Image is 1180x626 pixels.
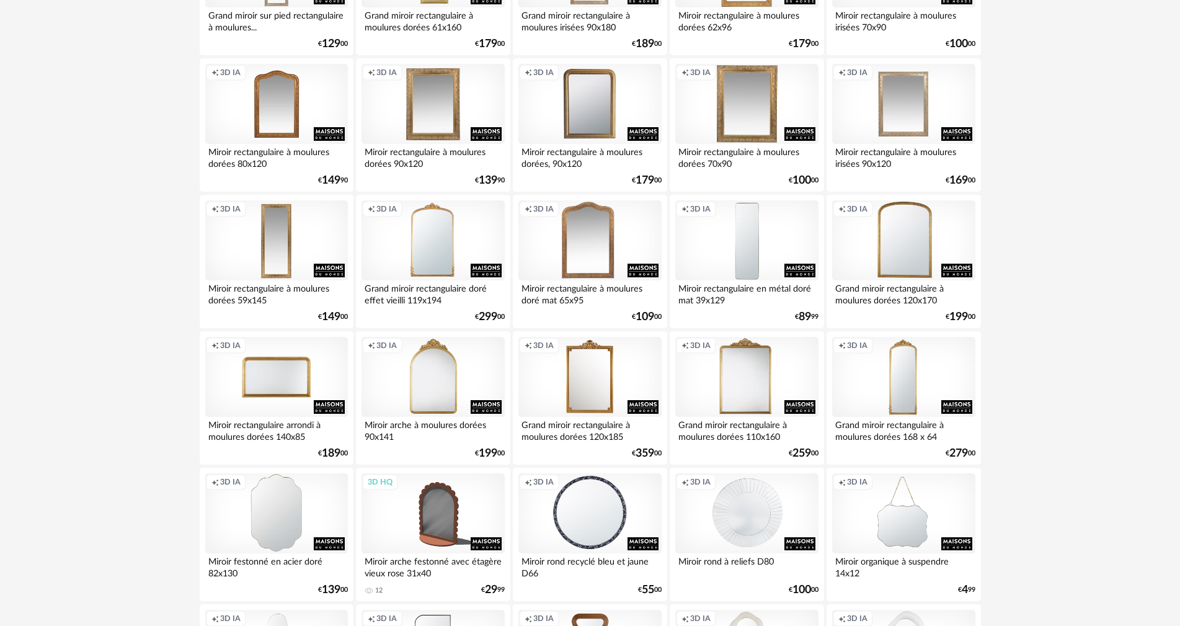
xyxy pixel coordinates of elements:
div: € 90 [475,176,505,185]
div: Miroir rectangulaire à moulures dorées 70x90 [675,144,818,169]
a: Creation icon 3D IA Miroir rectangulaire à moulures dorées 70x90 €10000 [670,58,823,192]
a: Creation icon 3D IA Miroir organique à suspendre 14x12 €499 [827,468,980,602]
span: 179 [636,176,654,185]
span: 3D IA [533,477,554,487]
div: € 00 [946,176,975,185]
span: Creation icon [681,477,689,487]
span: 3D IA [847,68,867,78]
span: Creation icon [838,614,846,624]
span: 3D IA [220,477,241,487]
span: 3D IA [220,341,241,351]
span: 359 [636,449,654,458]
div: € 00 [318,449,348,458]
div: € 00 [475,449,505,458]
div: € 00 [946,449,975,458]
div: € 00 [638,586,662,594]
div: Grand miroir rectangulaire doré effet vieilli 119x194 [362,280,504,305]
div: € 00 [946,313,975,321]
span: 129 [322,40,340,48]
span: 89 [799,313,811,321]
span: 189 [636,40,654,48]
span: 3D IA [220,204,241,214]
span: 139 [322,586,340,594]
div: Miroir organique à suspendre 14x12 [832,553,975,578]
div: Miroir arche festonné avec étagère vieux rose 31x40 [362,553,504,578]
div: Grand miroir sur pied rectangulaire à moulures... [205,7,348,32]
div: € 00 [789,176,818,185]
div: € 00 [318,40,348,48]
div: € 00 [789,40,818,48]
div: € 00 [632,176,662,185]
div: Miroir rectangulaire à moulures irisées 70x90 [832,7,975,32]
a: Creation icon 3D IA Miroir festonné en acier doré 82x130 €13900 [200,468,353,602]
a: Creation icon 3D IA Miroir rectangulaire à moulures dorées 59x145 €14900 [200,195,353,329]
span: 199 [479,449,497,458]
a: Creation icon 3D IA Grand miroir rectangulaire à moulures dorées 110x160 €25900 [670,331,823,465]
span: Creation icon [681,341,689,351]
div: Miroir festonné en acier doré 82x130 [205,553,348,578]
a: Creation icon 3D IA Miroir rectangulaire à moulures doré mat 65x95 €10900 [513,195,667,329]
div: Miroir rectangulaire à moulures irisées 90x120 [832,144,975,169]
a: Creation icon 3D IA Miroir rectangulaire à moulures dorées 90x120 €13990 [356,58,510,192]
a: Creation icon 3D IA Miroir rectangulaire arrondi à moulures dorées 140x85 €18900 [200,331,353,465]
div: Grand miroir rectangulaire à moulures dorées 120x170 [832,280,975,305]
div: Grand miroir rectangulaire à moulures irisées 90x180 [518,7,661,32]
span: Creation icon [681,614,689,624]
span: 299 [479,313,497,321]
a: Creation icon 3D IA Grand miroir rectangulaire à moulures dorées 120x185 €35900 [513,331,667,465]
span: Creation icon [525,477,532,487]
span: Creation icon [525,341,532,351]
span: Creation icon [211,341,219,351]
div: € 00 [318,313,348,321]
a: Creation icon 3D IA Miroir rectangulaire à moulures irisées 90x120 €16900 [827,58,980,192]
span: Creation icon [838,68,846,78]
span: 3D IA [690,614,711,624]
span: 3D IA [533,614,554,624]
span: 3D IA [690,68,711,78]
div: € 90 [318,176,348,185]
div: Miroir rectangulaire à moulures dorées 62x96 [675,7,818,32]
a: Creation icon 3D IA Grand miroir rectangulaire à moulures dorées 168 x 64 €27900 [827,331,980,465]
span: 3D IA [376,68,397,78]
span: 3D IA [847,204,867,214]
span: 55 [642,586,654,594]
span: 3D IA [533,204,554,214]
a: Creation icon 3D IA Miroir rectangulaire à moulures dorées 80x120 €14990 [200,58,353,192]
span: Creation icon [681,68,689,78]
span: 259 [792,449,811,458]
span: 3D IA [847,341,867,351]
span: Creation icon [368,204,375,214]
span: 3D IA [376,204,397,214]
span: 3D IA [690,341,711,351]
span: 3D IA [847,614,867,624]
span: Creation icon [368,68,375,78]
div: Miroir rectangulaire à moulures dorées, 90x120 [518,144,661,169]
div: Miroir rectangulaire à moulures dorées 90x120 [362,144,504,169]
span: 109 [636,313,654,321]
div: Miroir rectangulaire en métal doré mat 39x129 [675,280,818,305]
span: Creation icon [525,204,532,214]
span: Creation icon [368,614,375,624]
div: Grand miroir rectangulaire à moulures dorées 120x185 [518,417,661,442]
span: 3D IA [376,614,397,624]
div: € 00 [318,586,348,594]
div: € 99 [481,586,505,594]
div: € 00 [789,586,818,594]
a: Creation icon 3D IA Miroir rectangulaire à moulures dorées, 90x120 €17900 [513,58,667,192]
span: 3D IA [376,341,397,351]
span: 3D IA [690,204,711,214]
span: 3D IA [220,614,241,624]
span: Creation icon [838,204,846,214]
span: 199 [949,313,968,321]
a: Creation icon 3D IA Miroir rectangulaire en métal doré mat 39x129 €8999 [670,195,823,329]
span: 179 [479,40,497,48]
a: Creation icon 3D IA Miroir rond à reliefs D80 €10000 [670,468,823,602]
div: Miroir rond à reliefs D80 [675,553,818,578]
a: Creation icon 3D IA Grand miroir rectangulaire à moulures dorées 120x170 €19900 [827,195,980,329]
span: 139 [479,176,497,185]
div: Miroir rectangulaire à moulures dorées 59x145 [205,280,348,305]
a: Creation icon 3D IA Grand miroir rectangulaire doré effet vieilli 119x194 €29900 [356,195,510,329]
div: € 99 [795,313,818,321]
span: 189 [322,449,340,458]
span: 3D IA [690,477,711,487]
